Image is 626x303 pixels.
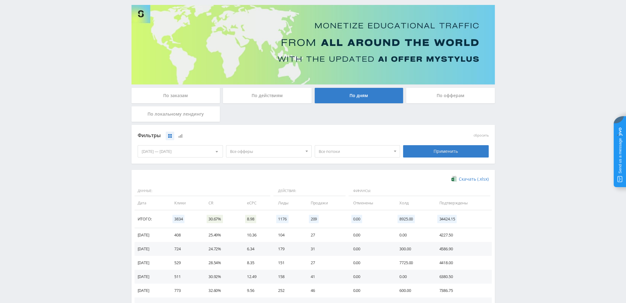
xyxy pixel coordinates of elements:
a: Скачать (.xlsx) [451,176,488,182]
span: Все потоки [319,145,391,157]
div: По действиям [223,88,312,103]
span: 8925.00 [398,215,415,223]
div: [DATE] — [DATE] [138,145,223,157]
img: xlsx [451,176,457,182]
span: Все офферы [230,145,302,157]
td: 529 [168,256,202,270]
td: 600.00 [393,284,433,297]
td: 300.00 [393,242,433,256]
td: 27 [305,256,347,270]
td: 7386.75 [433,284,491,297]
span: Данные: [135,186,271,196]
td: Лиды [272,196,304,210]
span: Финансы: [349,186,490,196]
td: 0.00 [393,270,433,284]
span: 34424.15 [437,215,457,223]
td: 773 [168,284,202,297]
td: 104 [272,228,304,242]
span: 8.98 [245,215,256,223]
td: 10.36 [241,228,272,242]
td: 179 [272,242,304,256]
td: 6.34 [241,242,272,256]
td: 4418.00 [433,256,491,270]
td: CR [202,196,241,210]
span: 1176 [276,215,288,223]
td: 25.49% [202,228,241,242]
td: [DATE] [135,256,168,270]
td: 252 [272,284,304,297]
td: 408 [168,228,202,242]
td: Продажи [305,196,347,210]
div: Фильтры [138,131,400,140]
td: Отменены [347,196,394,210]
span: 30.67% [207,215,223,223]
td: 12.49 [241,270,272,284]
td: 4586.90 [433,242,491,256]
td: 9.56 [241,284,272,297]
td: 0.00 [347,256,394,270]
td: Клики [168,196,202,210]
div: По офферам [406,88,495,103]
td: 31 [305,242,347,256]
td: [DATE] [135,270,168,284]
td: 24.72% [202,242,241,256]
td: Холд [393,196,433,210]
img: Banner [131,5,495,84]
td: 0.00 [347,242,394,256]
span: Действия: [273,186,345,196]
td: Итого: [135,210,168,228]
span: 209 [309,215,319,223]
td: 27 [305,228,347,242]
td: [DATE] [135,284,168,297]
span: 3834 [172,215,184,223]
td: 8.35 [241,256,272,270]
td: 32.60% [202,284,241,297]
td: 41 [305,270,347,284]
td: [DATE] [135,242,168,256]
div: По заказам [131,88,220,103]
td: Подтверждены [433,196,491,210]
td: 0.00 [347,270,394,284]
td: 0.00 [347,228,394,242]
div: По локальному лендингу [131,106,220,122]
td: 0.00 [347,284,394,297]
span: Скачать (.xlsx) [459,177,489,182]
td: eCPC [241,196,272,210]
td: 46 [305,284,347,297]
td: 7725.00 [393,256,433,270]
td: 6380.50 [433,270,491,284]
td: 724 [168,242,202,256]
td: 28.54% [202,256,241,270]
span: 0.00 [351,215,362,223]
td: 30.92% [202,270,241,284]
button: сбросить [474,133,489,137]
td: 0.00 [393,228,433,242]
td: 511 [168,270,202,284]
td: 158 [272,270,304,284]
td: 4227.50 [433,228,491,242]
div: Применить [403,145,489,158]
td: Дата [135,196,168,210]
div: По дням [315,88,403,103]
td: 151 [272,256,304,270]
td: [DATE] [135,228,168,242]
